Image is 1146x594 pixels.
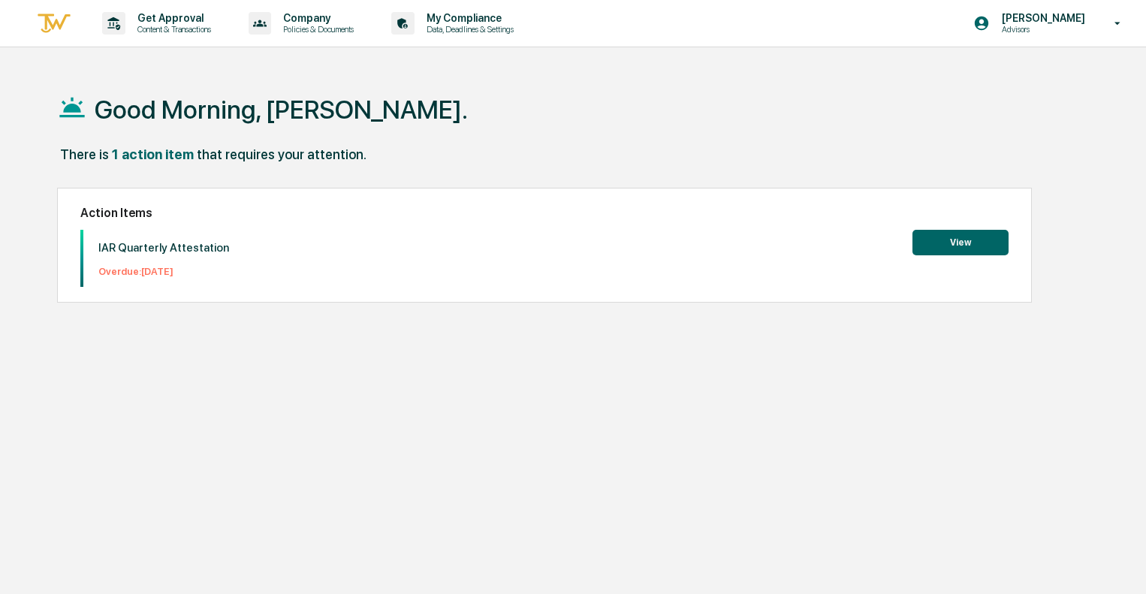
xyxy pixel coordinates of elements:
div: 1 action item [112,146,194,162]
button: View [912,230,1009,255]
p: Data, Deadlines & Settings [415,24,521,35]
p: Get Approval [125,12,219,24]
div: There is [60,146,109,162]
p: Advisors [990,24,1093,35]
a: View [912,234,1009,249]
h2: Action Items [80,206,1009,220]
h1: Good Morning, [PERSON_NAME]. [95,95,468,125]
p: Overdue: [DATE] [98,266,229,277]
p: IAR Quarterly Attestation [98,241,229,255]
p: [PERSON_NAME] [990,12,1093,24]
p: Company [271,12,361,24]
p: Policies & Documents [271,24,361,35]
div: that requires your attention. [197,146,366,162]
p: Content & Transactions [125,24,219,35]
p: My Compliance [415,12,521,24]
img: logo [36,11,72,36]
